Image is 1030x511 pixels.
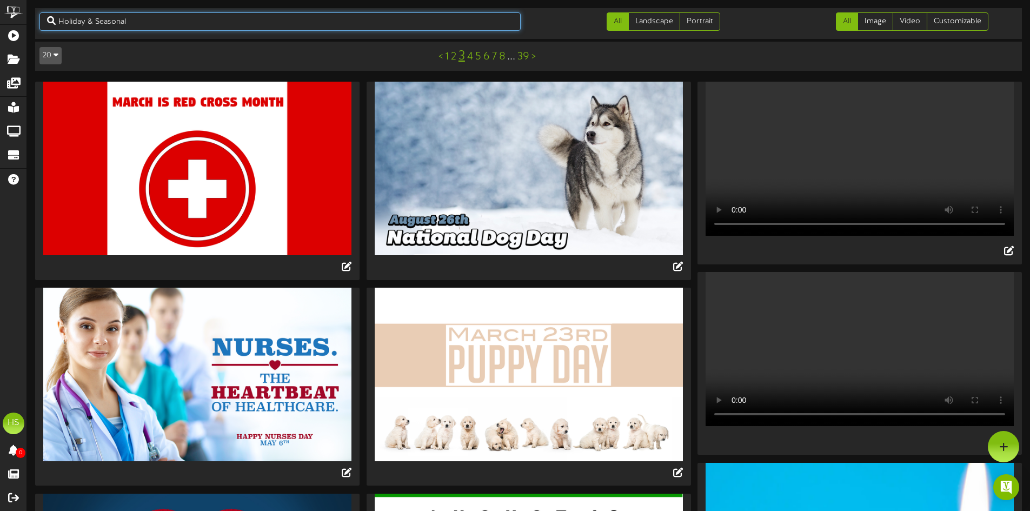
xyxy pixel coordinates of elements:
a: All [607,12,629,31]
a: 2 [451,51,456,63]
a: > [531,51,536,63]
a: 3 [458,49,465,63]
video: Your browser does not support HTML5 video. [706,272,1014,426]
a: Landscape [628,12,680,31]
input: Search Gallery [39,12,521,31]
button: 20 [39,47,62,64]
video: Your browser does not support HTML5 video. [706,82,1014,236]
img: cc3cf3e6-05fb-4ffb-abca-0121efdf73ednationaldogday-thumb-00001.png [375,82,683,255]
div: Open Intercom Messenger [993,474,1019,500]
a: All [836,12,858,31]
a: 39 [517,51,529,63]
img: bd01c476-079d-4149-a329-2dedfed23c78puppyday-thumb-00001.png [375,288,683,461]
a: < [438,51,443,63]
a: 6 [483,51,490,63]
img: e8962186-5c0b-487d-83a7-30987c9bffc4redcrossmonth-thumb-00001.png [43,82,351,255]
a: 7 [492,51,497,63]
div: HS [3,413,24,434]
a: Image [858,12,893,31]
a: Portrait [680,12,720,31]
a: Video [893,12,927,31]
a: 4 [467,51,473,63]
a: 8 [499,51,505,63]
a: 5 [475,51,481,63]
span: 0 [16,448,25,458]
a: Customizable [927,12,988,31]
a: ... [507,51,515,63]
img: 5cac1b63-81a4-4e0c-a0b3-221b61d2ef4cnursesday1-thumb-00001.png [43,288,351,461]
a: 1 [445,51,449,63]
